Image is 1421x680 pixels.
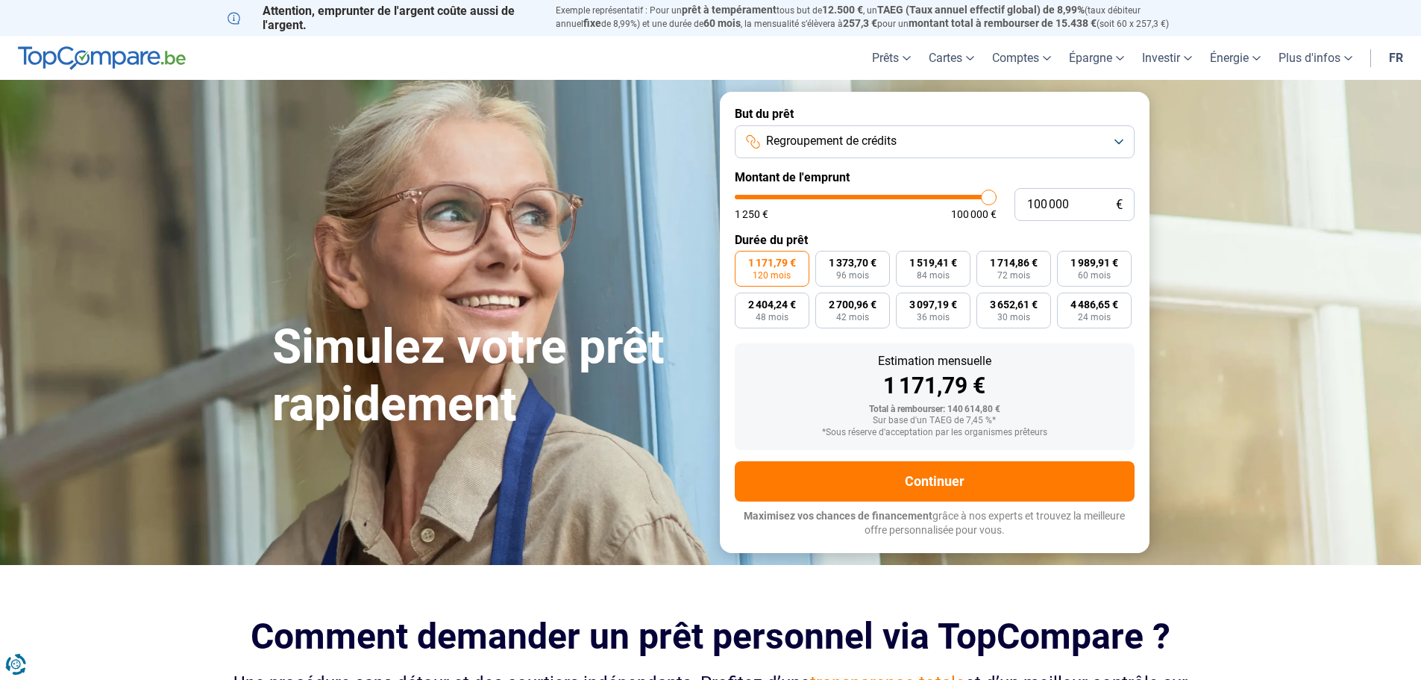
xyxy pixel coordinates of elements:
span: 72 mois [997,271,1030,280]
span: € [1116,199,1123,211]
h2: Comment demander un prêt personnel via TopCompare ? [228,616,1194,657]
p: Attention, emprunter de l'argent coûte aussi de l'argent. [228,4,538,32]
span: 3 097,19 € [909,299,957,310]
button: Continuer [735,461,1135,502]
span: prêt à tempérament [682,4,777,16]
a: Cartes [920,36,983,80]
span: 36 mois [917,313,950,322]
span: 3 652,61 € [990,299,1038,310]
span: TAEG (Taux annuel effectif global) de 8,99% [877,4,1085,16]
span: 12.500 € [822,4,863,16]
a: Investir [1133,36,1201,80]
span: 1 171,79 € [748,258,796,268]
span: 1 714,86 € [990,258,1038,268]
span: 1 989,91 € [1070,258,1118,268]
span: 1 373,70 € [829,258,876,268]
span: 120 mois [753,271,791,280]
span: Regroupement de crédits [766,133,897,149]
span: 48 mois [756,313,788,322]
a: Plus d'infos [1270,36,1361,80]
span: 4 486,65 € [1070,299,1118,310]
a: Épargne [1060,36,1133,80]
span: 100 000 € [951,209,997,219]
span: 24 mois [1078,313,1111,322]
img: TopCompare [18,46,186,70]
h1: Simulez votre prêt rapidement [272,319,702,434]
label: But du prêt [735,107,1135,121]
span: 1 519,41 € [909,258,957,268]
span: 96 mois [836,271,869,280]
span: 2 404,24 € [748,299,796,310]
div: *Sous réserve d'acceptation par les organismes prêteurs [747,428,1123,438]
span: 30 mois [997,313,1030,322]
label: Durée du prêt [735,233,1135,247]
span: 60 mois [703,17,741,29]
span: 1 250 € [735,209,768,219]
p: Exemple représentatif : Pour un tous but de , un (taux débiteur annuel de 8,99%) et une durée de ... [556,4,1194,31]
label: Montant de l'emprunt [735,170,1135,184]
span: Maximisez vos chances de financement [744,510,932,522]
span: 84 mois [917,271,950,280]
span: fixe [583,17,601,29]
span: montant total à rembourser de 15.438 € [909,17,1097,29]
div: 1 171,79 € [747,375,1123,397]
a: Prêts [863,36,920,80]
span: 2 700,96 € [829,299,876,310]
a: Comptes [983,36,1060,80]
div: Estimation mensuelle [747,355,1123,367]
div: Total à rembourser: 140 614,80 € [747,405,1123,415]
span: 42 mois [836,313,869,322]
div: Sur base d'un TAEG de 7,45 %* [747,416,1123,426]
span: 60 mois [1078,271,1111,280]
p: grâce à nos experts et trouvez la meilleure offre personnalisée pour vous. [735,509,1135,538]
a: fr [1380,36,1412,80]
button: Regroupement de crédits [735,125,1135,158]
a: Énergie [1201,36,1270,80]
span: 257,3 € [843,17,877,29]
